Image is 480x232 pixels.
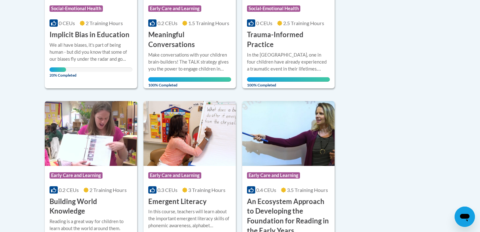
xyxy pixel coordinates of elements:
[188,187,225,193] span: 3 Training Hours
[247,30,330,50] h3: Trauma-Informed Practice
[157,187,177,193] span: 0.3 CEUs
[148,77,231,87] span: 100% Completed
[148,77,231,82] div: Your progress
[455,207,475,227] iframe: Button to launch messaging window
[188,20,229,26] span: 1.5 Training Hours
[59,20,75,26] span: 0 CEUs
[242,101,335,166] img: Course Logo
[50,30,130,40] h3: Implicit Bias in Education
[287,187,328,193] span: 3.5 Training Hours
[157,20,177,26] span: 0.2 CEUs
[50,67,66,72] div: Your progress
[50,172,103,179] span: Early Care and Learning
[143,101,236,166] img: Course Logo
[283,20,324,26] span: 2.5 Training Hours
[148,51,231,72] div: Make conversations with your children brain-builders! The TALK strategy gives you the power to en...
[247,5,300,12] span: Social-Emotional Health
[247,51,330,72] div: In the [GEOGRAPHIC_DATA], one in four children have already experienced a traumatic event in thei...
[59,187,79,193] span: 0.2 CEUs
[50,67,66,78] span: 20% Completed
[45,101,137,166] img: Course Logo
[148,197,207,207] h3: Emergent Literacy
[86,20,123,26] span: 2 Training Hours
[148,172,201,179] span: Early Care and Learning
[50,5,103,12] span: Social-Emotional Health
[90,187,127,193] span: 2 Training Hours
[50,197,132,216] h3: Building World Knowledge
[148,208,231,229] div: In this course, teachers will learn about the important emergent literacy skills of phonemic awar...
[148,5,201,12] span: Early Care and Learning
[256,187,276,193] span: 0.4 CEUs
[247,77,330,87] span: 100% Completed
[247,172,300,179] span: Early Care and Learning
[50,42,132,63] div: We all have biases, it's part of being human - but did you know that some of our biases fly under...
[247,77,330,82] div: Your progress
[148,30,231,50] h3: Meaningful Conversations
[256,20,272,26] span: 0 CEUs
